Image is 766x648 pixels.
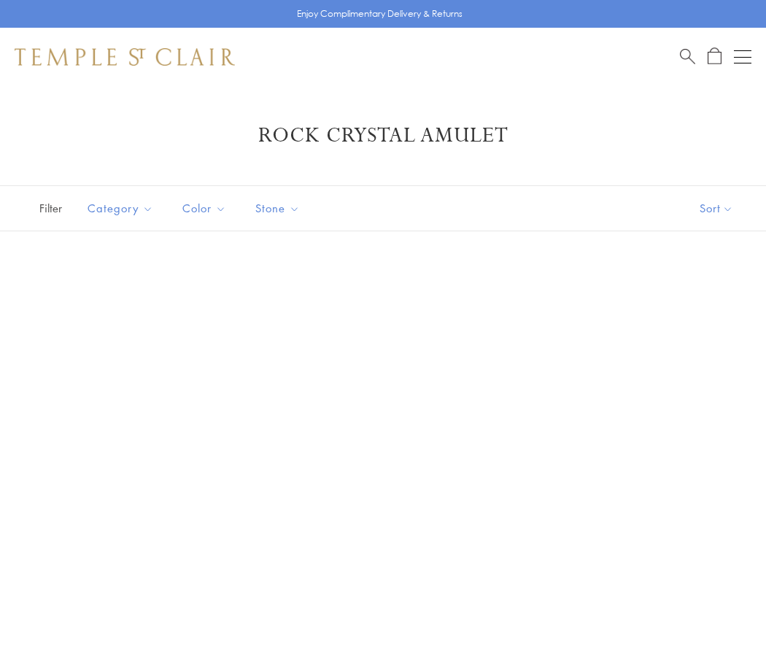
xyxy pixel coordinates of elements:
[297,7,463,21] p: Enjoy Complimentary Delivery & Returns
[171,192,237,225] button: Color
[680,47,695,66] a: Search
[80,199,164,217] span: Category
[667,186,766,231] button: Show sort by
[175,199,237,217] span: Color
[248,199,311,217] span: Stone
[15,48,235,66] img: Temple St. Clair
[244,192,311,225] button: Stone
[708,47,721,66] a: Open Shopping Bag
[36,123,730,149] h1: Rock Crystal Amulet
[77,192,164,225] button: Category
[734,48,751,66] button: Open navigation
